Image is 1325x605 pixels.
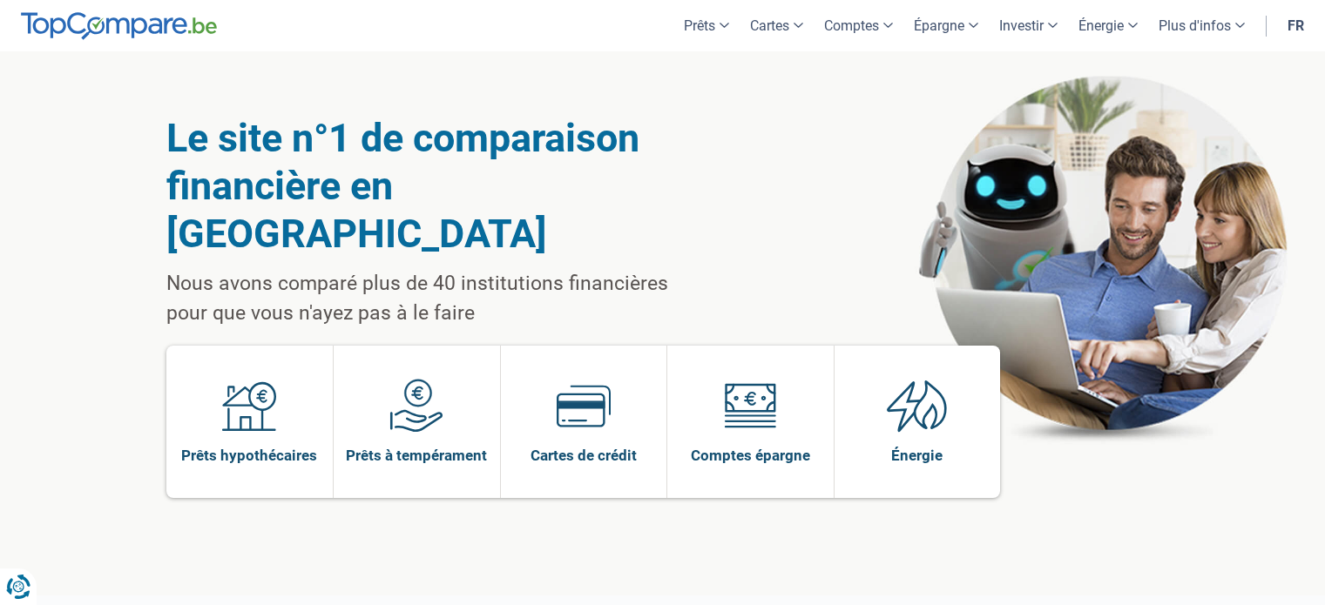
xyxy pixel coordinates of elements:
h1: Le site n°1 de comparaison financière en [GEOGRAPHIC_DATA] [166,114,713,258]
span: Prêts hypothécaires [181,446,317,465]
a: Prêts hypothécaires Prêts hypothécaires [166,346,334,498]
span: Prêts à tempérament [346,446,487,465]
img: Prêts à tempérament [389,379,443,433]
a: Comptes épargne Comptes épargne [667,346,834,498]
span: Cartes de crédit [531,446,637,465]
img: Cartes de crédit [557,379,611,433]
img: Énergie [887,379,948,433]
a: Énergie Énergie [835,346,1001,498]
span: Comptes épargne [691,446,810,465]
img: Comptes épargne [723,379,777,433]
a: Prêts à tempérament Prêts à tempérament [334,346,500,498]
span: Énergie [891,446,943,465]
img: TopCompare [21,12,217,40]
img: Prêts hypothécaires [222,379,276,433]
a: Cartes de crédit Cartes de crédit [501,346,667,498]
p: Nous avons comparé plus de 40 institutions financières pour que vous n'ayez pas à le faire [166,269,713,328]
